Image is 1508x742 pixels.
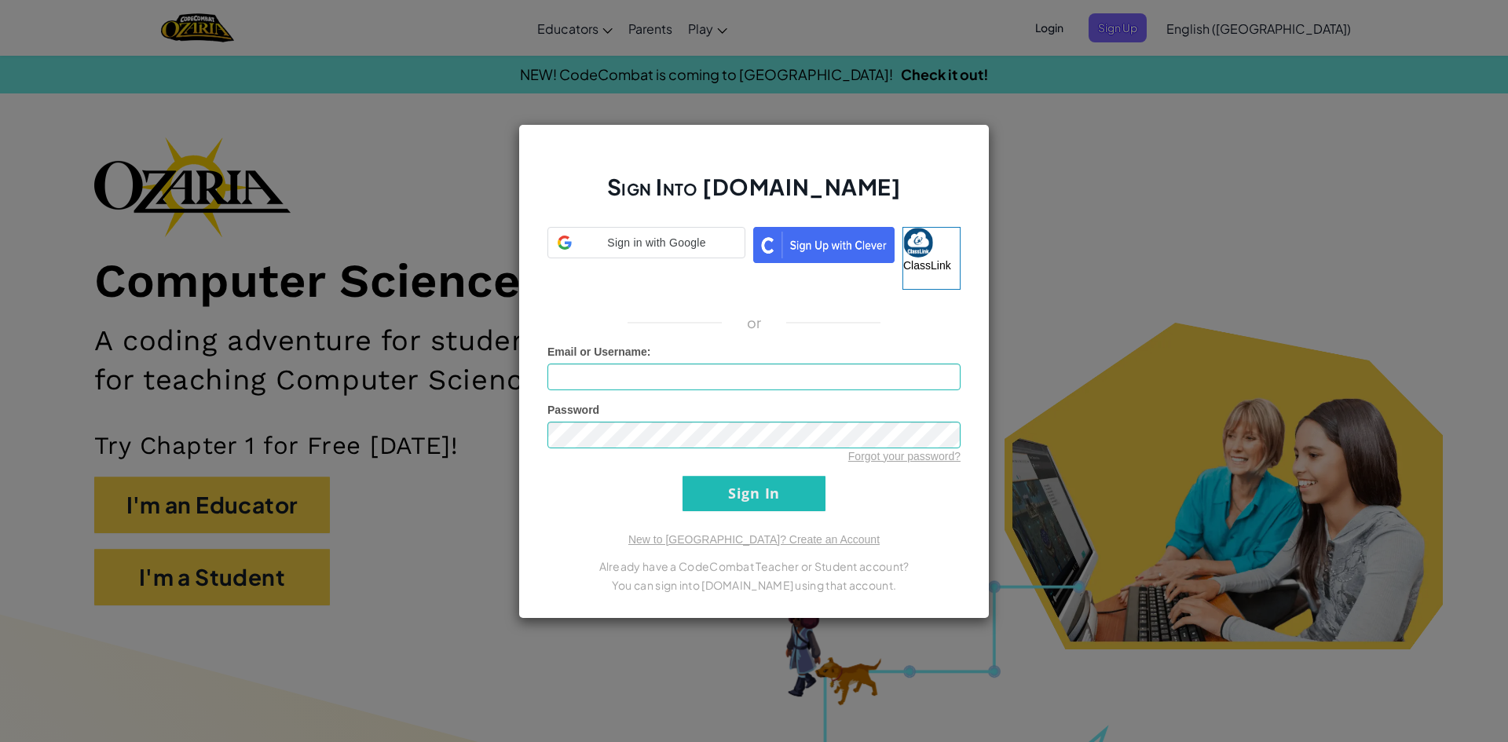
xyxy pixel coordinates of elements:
h2: Sign Into [DOMAIN_NAME] [547,172,961,217]
a: Forgot your password? [848,450,961,462]
label: : [547,344,651,360]
span: ClassLink [903,259,951,272]
a: Sign in with Google [547,227,745,290]
img: clever_sso_button@2x.png [753,227,895,263]
img: classlink-logo-small.png [903,228,933,258]
p: You can sign into [DOMAIN_NAME] using that account. [547,576,961,594]
span: Sign in with Google [578,235,735,250]
p: Already have a CodeCombat Teacher or Student account? [547,557,961,576]
input: Sign In [683,476,825,511]
div: Sign in with Google [547,227,745,258]
p: or [747,313,762,332]
a: New to [GEOGRAPHIC_DATA]? Create an Account [628,533,880,546]
span: Password [547,404,599,416]
iframe: Sign in with Google Button [540,257,753,291]
span: Email or Username [547,345,647,358]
